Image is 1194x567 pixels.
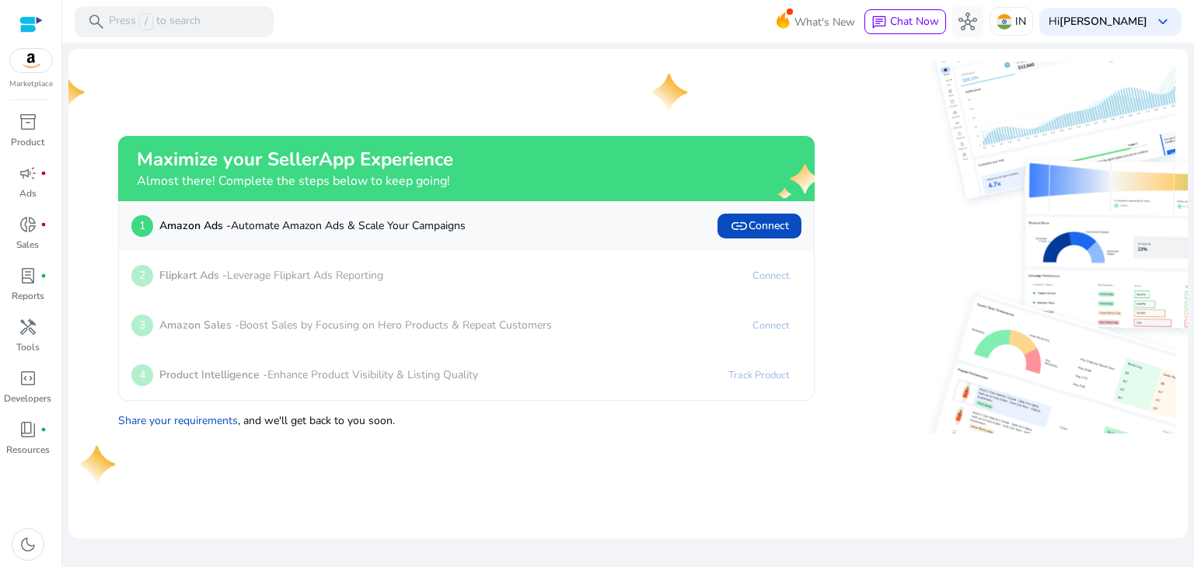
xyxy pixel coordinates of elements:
img: in.svg [997,14,1012,30]
span: keyboard_arrow_down [1154,12,1172,31]
b: Flipkart Ads - [159,268,227,283]
span: inventory_2 [19,113,37,131]
b: Amazon Sales - [159,318,239,332]
span: fiber_manual_record [40,221,47,228]
span: Chat Now [890,14,939,29]
b: Product Intelligence - [159,367,267,382]
p: 1 [131,215,153,237]
img: amazon.svg [10,49,52,72]
span: campaign [19,164,37,183]
p: Enhance Product Visibility & Listing Quality [159,367,478,383]
b: Amazon Ads - [159,218,231,233]
p: Boost Sales by Focusing on Hero Products & Repeat Customers [159,317,552,333]
p: Marketplace [9,78,53,90]
h2: Maximize your SellerApp Experience [137,148,453,171]
p: Resources [6,443,50,457]
h4: Almost there! Complete the steps below to keep going! [137,174,453,189]
p: 3 [131,315,153,336]
span: fiber_manual_record [40,273,47,279]
span: lab_profile [19,266,37,285]
span: fiber_manual_record [40,170,47,176]
img: one-star.svg [50,74,87,111]
span: hub [958,12,977,31]
button: linkConnect [717,214,801,238]
b: [PERSON_NAME] [1060,14,1147,29]
p: Press to search [109,13,201,30]
a: Connect [740,263,801,288]
span: code_blocks [19,369,37,388]
button: chatChat Now [864,9,946,34]
p: Sales [16,238,39,252]
span: fiber_manual_record [40,426,47,433]
span: dark_mode [19,535,37,554]
span: book_4 [19,420,37,439]
p: 2 [131,265,153,287]
img: one-star.svg [653,74,690,111]
p: 4 [131,364,153,386]
button: hub [952,6,983,37]
p: Leverage Flipkart Ads Reporting [159,267,383,283]
img: one-star.svg [81,446,118,483]
p: Ads [19,186,37,200]
p: Hi [1049,16,1147,27]
p: Reports [12,289,44,303]
span: Connect [730,217,789,235]
p: Developers [4,391,51,405]
a: Connect [740,313,801,338]
p: IN [1015,8,1026,35]
span: What's New [794,9,855,36]
span: / [139,13,153,30]
span: search [87,12,106,31]
p: , and we'll get back to you soon. [118,406,815,429]
p: Tools [16,340,40,354]
span: link [730,217,749,235]
span: handyman [19,318,37,336]
span: donut_small [19,215,37,234]
p: Automate Amazon Ads & Scale Your Campaigns [159,217,466,234]
a: Track Product [716,363,801,388]
a: Share your requirements [118,413,238,428]
span: chat [871,15,887,30]
p: Product [11,135,44,149]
